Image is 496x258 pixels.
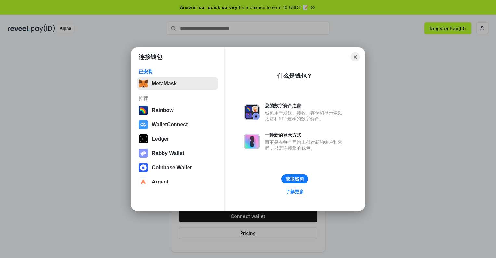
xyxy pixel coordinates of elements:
button: Ledger [137,132,218,145]
div: 而不是在每个网站上创建新的账户和密码，只需连接您的钱包。 [265,139,346,151]
button: WalletConnect [137,118,218,131]
img: svg+xml,%3Csvg%20xmlns%3D%22http%3A%2F%2Fwww.w3.org%2F2000%2Fsvg%22%20width%3D%2228%22%20height%3... [139,134,148,143]
img: svg+xml,%3Csvg%20xmlns%3D%22http%3A%2F%2Fwww.w3.org%2F2000%2Fsvg%22%20fill%3D%22none%22%20viewBox... [244,134,260,149]
button: 获取钱包 [281,174,308,183]
button: Rainbow [137,104,218,117]
div: 了解更多 [286,189,304,195]
div: WalletConnect [152,122,188,128]
div: Coinbase Wallet [152,165,192,170]
div: 已安装 [139,69,216,75]
div: 一种新的登录方式 [265,132,346,138]
div: 获取钱包 [286,176,304,182]
img: svg+xml,%3Csvg%20width%3D%2228%22%20height%3D%2228%22%20viewBox%3D%220%200%2028%2028%22%20fill%3D... [139,163,148,172]
img: svg+xml,%3Csvg%20width%3D%2228%22%20height%3D%2228%22%20viewBox%3D%220%200%2028%2028%22%20fill%3D... [139,120,148,129]
button: Coinbase Wallet [137,161,218,174]
div: 推荐 [139,95,216,101]
img: svg+xml,%3Csvg%20width%3D%22120%22%20height%3D%22120%22%20viewBox%3D%220%200%20120%20120%22%20fil... [139,106,148,115]
div: Rainbow [152,107,174,113]
div: 钱包用于发送、接收、存储和显示像以太坊和NFT这样的数字资产。 [265,110,346,122]
div: Ledger [152,136,169,142]
div: 您的数字资产之家 [265,103,346,109]
button: Close [351,52,360,61]
button: Argent [137,175,218,188]
button: MetaMask [137,77,218,90]
div: 什么是钱包？ [277,72,312,80]
div: MetaMask [152,81,176,87]
div: Rabby Wallet [152,150,184,156]
img: svg+xml,%3Csvg%20xmlns%3D%22http%3A%2F%2Fwww.w3.org%2F2000%2Fsvg%22%20fill%3D%22none%22%20viewBox... [139,149,148,158]
img: svg+xml,%3Csvg%20xmlns%3D%22http%3A%2F%2Fwww.w3.org%2F2000%2Fsvg%22%20fill%3D%22none%22%20viewBox... [244,104,260,120]
div: Argent [152,179,169,185]
img: svg+xml,%3Csvg%20fill%3D%22none%22%20height%3D%2233%22%20viewBox%3D%220%200%2035%2033%22%20width%... [139,79,148,88]
h1: 连接钱包 [139,53,162,61]
a: 了解更多 [282,187,308,196]
img: svg+xml,%3Csvg%20width%3D%2228%22%20height%3D%2228%22%20viewBox%3D%220%200%2028%2028%22%20fill%3D... [139,177,148,186]
button: Rabby Wallet [137,147,218,160]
